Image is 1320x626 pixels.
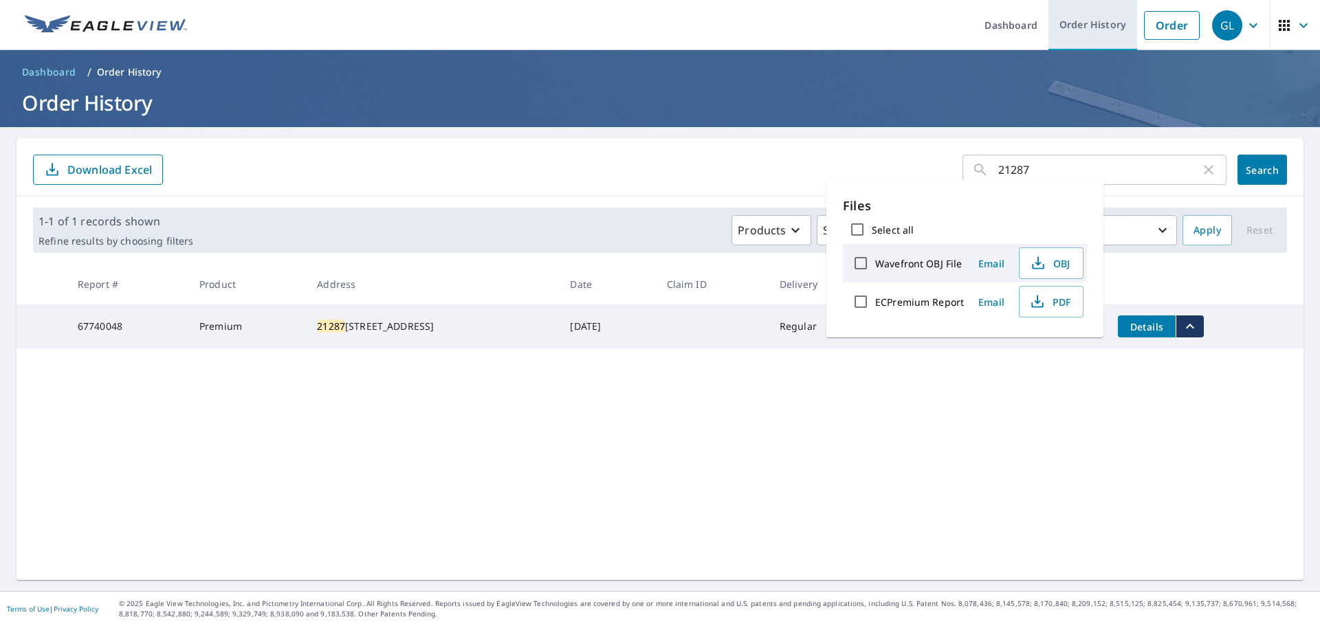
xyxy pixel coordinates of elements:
li: / [87,64,91,80]
span: Details [1126,320,1167,333]
th: Address [306,264,559,304]
p: Refine results by choosing filters [38,235,193,247]
button: Apply [1182,215,1232,245]
mark: 21287 [317,320,345,333]
th: Delivery [769,264,878,304]
button: Status [817,215,882,245]
nav: breadcrumb [16,61,1303,83]
img: EV Logo [25,15,187,36]
p: Order History [97,65,162,79]
td: Regular [769,304,878,348]
a: Terms of Use [7,604,49,614]
th: Product [188,264,306,304]
button: Download Excel [33,155,163,185]
button: filesDropdownBtn-67740048 [1176,315,1204,337]
p: © 2025 Eagle View Technologies, Inc. and Pictometry International Corp. All Rights Reserved. Repo... [119,599,1313,619]
th: Date [559,264,655,304]
p: 1-1 of 1 records shown [38,213,193,230]
button: detailsBtn-67740048 [1118,315,1176,337]
a: Dashboard [16,61,82,83]
p: Download Excel [67,162,152,177]
th: Claim ID [656,264,769,304]
div: GL [1212,10,1242,41]
span: Apply [1193,222,1221,239]
label: Select all [872,223,914,236]
button: Products [731,215,811,245]
p: Products [738,222,786,238]
span: Email [975,295,1008,309]
p: Files [843,197,1087,215]
span: PDF [1028,293,1072,310]
span: Dashboard [22,65,76,79]
p: Status [823,222,857,238]
th: Report # [67,264,188,304]
input: Address, Report #, Claim ID, etc. [998,150,1200,189]
td: [DATE] [559,304,655,348]
label: Wavefront OBJ File [875,257,962,270]
div: [STREET_ADDRESS] [317,320,548,333]
a: Privacy Policy [54,604,98,614]
button: PDF [1019,286,1083,317]
label: ECPremium Report [875,295,964,309]
button: OBJ [1019,247,1083,279]
button: Email [969,291,1013,313]
a: Order [1144,11,1200,40]
h1: Order History [16,89,1303,117]
p: | [7,605,98,613]
button: Search [1237,155,1287,185]
button: Email [969,253,1013,274]
td: Premium [188,304,306,348]
span: Search [1248,164,1276,177]
span: OBJ [1028,255,1072,271]
td: 67740048 [67,304,188,348]
span: Email [975,257,1008,270]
